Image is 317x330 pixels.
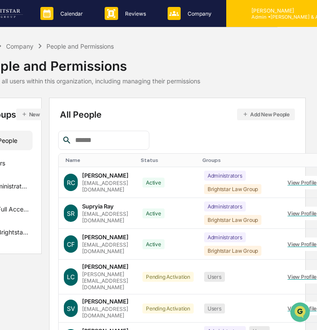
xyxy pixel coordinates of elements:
[72,118,75,125] span: •
[82,241,132,254] div: [EMAIL_ADDRESS][DOMAIN_NAME]
[17,178,56,186] span: Preclearance
[142,239,165,249] div: Active
[39,75,119,82] div: We're available if you need us!
[77,118,102,125] span: 10:57 AM
[72,142,75,148] span: •
[46,43,114,50] div: People and Permissions
[67,179,75,186] span: RC
[60,109,295,120] div: All People
[237,109,295,120] button: Add New People
[204,184,261,194] div: Brightstar Law Group
[181,10,216,17] p: Company
[67,273,75,280] span: LC
[18,66,34,82] img: 8933085812038_c878075ebb4cc5468115_72.jpg
[202,157,275,163] div: Toggle SortBy
[67,241,75,248] span: CF
[82,306,132,319] div: [EMAIL_ADDRESS][DOMAIN_NAME]
[5,191,58,206] a: 🔎Data Lookup
[204,232,246,242] div: Administrators
[82,203,114,210] div: Supryia Ray
[82,172,129,179] div: [PERSON_NAME]
[27,118,70,125] span: [PERSON_NAME]
[9,96,58,103] div: Past conversations
[9,18,158,32] p: How can we help?
[27,142,70,148] span: [PERSON_NAME]
[204,272,225,282] div: Users
[77,142,95,148] span: [DATE]
[142,272,194,282] div: Pending Activation
[66,157,134,163] div: Toggle SortBy
[59,174,111,190] a: 🗄️Attestations
[6,43,33,50] div: Company
[204,304,225,313] div: Users
[17,119,24,125] img: 1746055101610-c473b297-6a78-478c-a979-82029cc54cd1
[39,66,142,75] div: Start new chat
[82,298,129,305] div: [PERSON_NAME]
[204,246,261,256] div: Brightstar Law Group
[135,95,158,105] button: See all
[9,66,24,82] img: 1746055101610-c473b297-6a78-478c-a979-82029cc54cd1
[53,10,87,17] p: Calendar
[118,10,150,17] p: Reviews
[204,171,246,181] div: Administrators
[142,304,194,313] div: Pending Activation
[142,178,165,188] div: Active
[86,215,105,222] span: Pylon
[9,178,16,185] div: 🖐️
[82,271,132,290] div: [PERSON_NAME][EMAIL_ADDRESS][DOMAIN_NAME]
[72,178,108,186] span: Attestations
[204,201,246,211] div: Administrators
[142,208,165,218] div: Active
[16,109,45,120] button: New
[63,178,70,185] div: 🗄️
[289,301,313,325] iframe: Open customer support
[9,110,23,124] img: Jack Rasmussen
[148,69,158,79] button: Start new chat
[82,211,132,224] div: [EMAIL_ADDRESS][DOMAIN_NAME]
[82,180,132,193] div: [EMAIL_ADDRESS][DOMAIN_NAME]
[82,234,129,241] div: [PERSON_NAME]
[67,305,75,312] span: SV
[5,174,59,190] a: 🖐️Preclearance
[17,194,55,203] span: Data Lookup
[61,215,105,222] a: Powered byPylon
[82,263,129,270] div: [PERSON_NAME]
[204,215,261,225] div: Brightstar Law Group
[67,210,75,217] span: SR
[141,157,195,163] div: Toggle SortBy
[9,133,23,147] img: Cece Ferraez
[9,195,16,202] div: 🔎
